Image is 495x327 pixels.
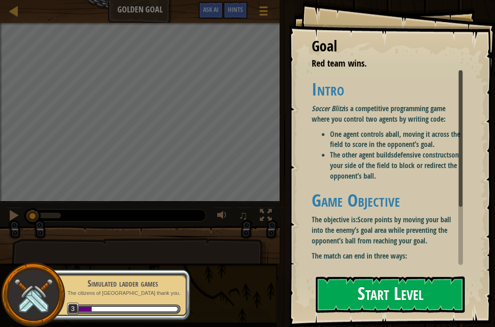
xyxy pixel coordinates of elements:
li: One agent controls a , moving it across the field to score in the opponent’s goal. [330,129,463,150]
strong: defensive constructs [394,150,451,160]
button: Start Level [316,276,465,313]
div: Simulated ladder games [65,277,181,290]
strong: Score points by moving your ball into the enemy’s goal area while preventing the opponent’s ball ... [312,214,451,246]
h1: Game Objective [312,191,463,210]
p: The match can end in three ways: [312,251,463,261]
em: Soccer Blitz [312,103,344,113]
p: The objective is: [312,214,463,246]
div: 28.177977468155035 XP until level 4 [92,307,177,311]
img: swords.png [12,274,54,316]
button: Show game menu [252,2,275,23]
button: ⌘ + P: Pause [5,207,23,226]
p: is a competitive programming game where you control two agents by writing code: [312,103,463,124]
li: Red team wins. [300,57,461,70]
span: Ask AI [203,5,219,14]
span: 3 [67,303,79,315]
strong: ball [389,129,399,139]
li: The other agent builds on your side of the field to block or redirect the opponent’s ball. [330,150,463,181]
button: Adjust volume [214,207,232,226]
span: Hints [228,5,243,14]
button: Toggle fullscreen [257,207,275,226]
button: Ask AI [198,2,223,19]
div: 54.822022531844965 XP in total [77,307,92,311]
span: Red team wins. [312,57,367,69]
div: Goal [312,36,463,57]
button: ♫ [237,207,253,226]
p: The citizens of [GEOGRAPHIC_DATA] thank you. [65,290,181,297]
h1: Intro [312,79,463,99]
span: ♫ [239,209,248,222]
